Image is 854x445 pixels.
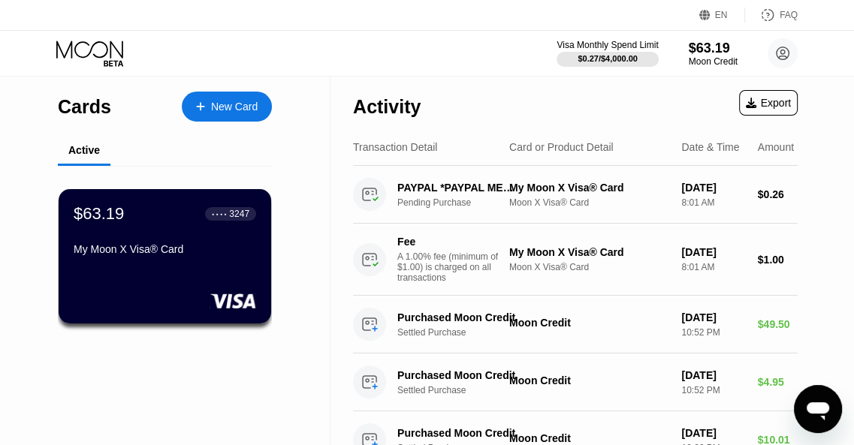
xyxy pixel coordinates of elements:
[397,427,518,439] div: Purchased Moon Credit
[353,96,421,118] div: Activity
[509,317,669,329] div: Moon Credit
[699,8,745,23] div: EN
[397,251,510,283] div: A 1.00% fee (minimum of $1.00) is charged on all transactions
[212,212,227,216] div: ● ● ● ●
[182,92,272,122] div: New Card
[353,166,798,224] div: PAYPAL *PAYPAL MEXICO CITY MXPending PurchaseMy Moon X Visa® CardMoon X Visa® Card[DATE]8:01 AM$0.26
[794,385,842,433] iframe: Button to launch messaging window
[74,243,256,255] div: My Moon X Visa® Card
[509,432,669,444] div: Moon Credit
[397,236,502,248] div: Fee
[681,311,745,323] div: [DATE]
[509,197,669,208] div: Moon X Visa® Card
[557,40,658,50] div: Visa Monthly Spend Limit
[509,246,669,258] div: My Moon X Visa® Card
[681,197,745,208] div: 8:01 AM
[758,254,798,266] div: $1.00
[397,369,518,381] div: Purchased Moon Credit
[681,369,745,381] div: [DATE]
[681,327,745,338] div: 10:52 PM
[681,182,745,194] div: [DATE]
[509,141,614,153] div: Card or Product Detail
[509,374,669,386] div: Moon Credit
[689,56,738,67] div: Moon Credit
[353,353,798,411] div: Purchased Moon CreditSettled PurchaseMoon Credit[DATE]10:52 PM$4.95
[745,8,798,23] div: FAQ
[509,182,669,194] div: My Moon X Visa® Card
[58,96,111,118] div: Cards
[681,385,745,395] div: 10:52 PM
[353,224,798,296] div: FeeA 1.00% fee (minimum of $1.00) is charged on all transactionsMy Moon X Visa® CardMoon X Visa® ...
[353,296,798,353] div: Purchased Moon CreditSettled PurchaseMoon Credit[DATE]10:52 PM$49.50
[397,197,527,208] div: Pending Purchase
[746,97,791,109] div: Export
[681,262,745,272] div: 8:01 AM
[353,141,437,153] div: Transaction Detail
[397,311,518,323] div: Purchased Moon Credit
[557,40,658,67] div: Visa Monthly Spend Limit$0.27/$4,000.00
[68,144,100,156] div: Active
[758,376,798,388] div: $4.95
[397,385,527,395] div: Settled Purchase
[74,204,124,224] div: $63.19
[689,41,738,67] div: $63.19Moon Credit
[509,262,669,272] div: Moon X Visa® Card
[578,54,638,63] div: $0.27 / $4,000.00
[681,141,739,153] div: Date & Time
[758,318,798,330] div: $49.50
[681,246,745,258] div: [DATE]
[715,10,728,20] div: EN
[739,90,798,116] div: Export
[758,141,794,153] div: Amount
[211,101,258,113] div: New Card
[397,327,527,338] div: Settled Purchase
[780,10,798,20] div: FAQ
[681,427,745,439] div: [DATE]
[689,41,738,56] div: $63.19
[397,182,518,194] div: PAYPAL *PAYPAL MEXICO CITY MX
[59,189,271,323] div: $63.19● ● ● ●3247My Moon X Visa® Card
[758,188,798,200] div: $0.26
[229,209,249,219] div: 3247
